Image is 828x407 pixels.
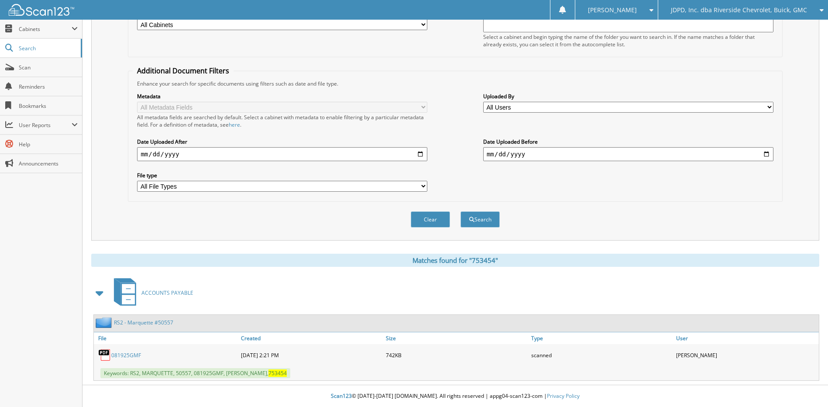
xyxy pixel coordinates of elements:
span: [PERSON_NAME] [588,7,637,13]
img: folder2.png [96,317,114,328]
label: Metadata [137,93,427,100]
a: User [674,332,819,344]
div: Select a cabinet and begin typing the name of the folder you want to search in. If the name match... [483,33,773,48]
div: Enhance your search for specific documents using filters such as date and file type. [133,80,777,87]
a: Created [239,332,384,344]
span: Help [19,141,78,148]
span: Announcements [19,160,78,167]
div: [PERSON_NAME] [674,346,819,364]
div: [DATE] 2:21 PM [239,346,384,364]
legend: Additional Document Filters [133,66,234,76]
iframe: Chat Widget [784,365,828,407]
span: Cabinets [19,25,72,33]
label: File type [137,172,427,179]
label: Date Uploaded After [137,138,427,145]
button: Search [460,211,500,228]
a: 081925GMF [111,352,141,359]
a: here [229,121,240,128]
button: Clear [411,211,450,228]
div: 742KB [384,346,529,364]
a: RS2 - Marquette #50557 [114,319,173,326]
span: JDPD, Inc. dba Riverside Chevrolet, Buick, GMC [671,7,807,13]
label: Uploaded By [483,93,773,100]
input: end [483,147,773,161]
span: Reminders [19,83,78,90]
a: Size [384,332,529,344]
span: User Reports [19,121,72,129]
span: Keywords: RS2, MARQUETTE, 50557, 081925GMF, [PERSON_NAME], [100,368,290,378]
div: scanned [529,346,674,364]
img: scan123-logo-white.svg [9,4,74,16]
span: 753454 [268,369,287,377]
a: File [94,332,239,344]
label: Date Uploaded Before [483,138,773,145]
span: Bookmarks [19,102,78,110]
a: Type [529,332,674,344]
span: ACCOUNTS PAYABLE [141,289,193,297]
div: Matches found for "753454" [91,254,819,267]
div: © [DATE]-[DATE] [DOMAIN_NAME]. All rights reserved | appg04-scan123-com | [82,386,828,407]
span: Search [19,45,76,52]
a: ACCOUNTS PAYABLE [109,276,193,310]
span: Scan123 [331,392,352,400]
input: start [137,147,427,161]
img: PDF.png [98,348,111,362]
div: All metadata fields are searched by default. Select a cabinet with metadata to enable filtering b... [137,114,427,128]
a: Privacy Policy [547,392,580,400]
span: Scan [19,64,78,71]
